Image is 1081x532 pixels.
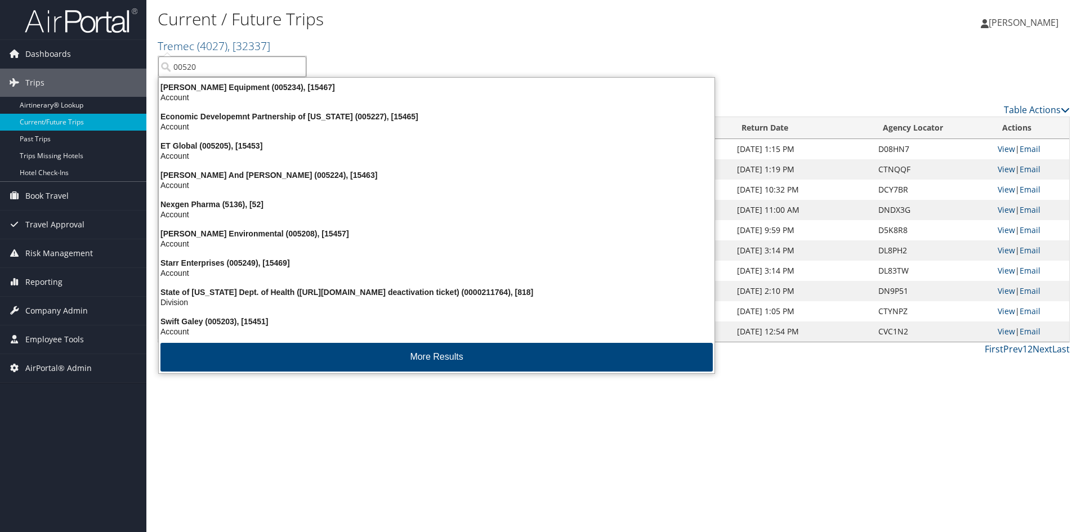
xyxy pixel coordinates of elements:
[1020,164,1040,175] a: Email
[873,139,992,159] td: D08HN7
[989,16,1058,29] span: [PERSON_NAME]
[25,268,62,296] span: Reporting
[992,261,1069,281] td: |
[992,159,1069,180] td: |
[152,258,721,268] div: Starr Enterprises (005249), [15469]
[158,342,373,361] div: 1 to 10 of records
[992,220,1069,240] td: |
[731,159,873,180] td: [DATE] 1:19 PM
[992,240,1069,261] td: |
[873,261,992,281] td: DL83TW
[731,117,873,139] th: Return Date: activate to sort column ascending
[152,209,721,220] div: Account
[152,180,721,190] div: Account
[998,245,1015,256] a: View
[158,56,306,77] input: Search Accounts
[998,184,1015,195] a: View
[152,316,721,327] div: Swift Galey (005203), [15451]
[1020,245,1040,256] a: Email
[25,297,88,325] span: Company Admin
[873,220,992,240] td: D5K8R8
[152,82,721,92] div: [PERSON_NAME] Equipment (005234), [15467]
[998,164,1015,175] a: View
[1020,184,1040,195] a: Email
[731,301,873,321] td: [DATE] 1:05 PM
[152,239,721,249] div: Account
[1003,343,1022,355] a: Prev
[998,285,1015,296] a: View
[998,144,1015,154] a: View
[160,343,713,372] button: More Results
[992,321,1069,342] td: |
[25,325,84,354] span: Employee Tools
[992,301,1069,321] td: |
[25,69,44,97] span: Trips
[1020,265,1040,276] a: Email
[25,7,137,34] img: airportal-logo.png
[152,287,721,297] div: State of [US_STATE] Dept. of Health ([URL][DOMAIN_NAME] deactivation ticket) (0000211764), [818]
[731,261,873,281] td: [DATE] 3:14 PM
[981,6,1070,39] a: [PERSON_NAME]
[152,327,721,337] div: Account
[1022,343,1028,355] a: 1
[873,301,992,321] td: CTYNPZ
[985,343,1003,355] a: First
[992,180,1069,200] td: |
[992,139,1069,159] td: |
[998,225,1015,235] a: View
[873,281,992,301] td: DN9P51
[25,239,93,267] span: Risk Management
[152,151,721,161] div: Account
[1020,225,1040,235] a: Email
[197,38,227,53] span: ( 4027 )
[873,200,992,220] td: DNDX3G
[873,117,992,139] th: Agency Locator: activate to sort column ascending
[731,321,873,342] td: [DATE] 12:54 PM
[731,220,873,240] td: [DATE] 9:59 PM
[25,211,84,239] span: Travel Approval
[731,180,873,200] td: [DATE] 10:32 PM
[152,268,721,278] div: Account
[992,200,1069,220] td: |
[998,265,1015,276] a: View
[873,321,992,342] td: CVC1N2
[152,199,721,209] div: Nexgen Pharma (5136), [52]
[25,354,92,382] span: AirPortal® Admin
[158,7,766,31] h1: Current / Future Trips
[1020,204,1040,215] a: Email
[1020,326,1040,337] a: Email
[1020,144,1040,154] a: Email
[152,141,721,151] div: ET Global (005205), [15453]
[1033,343,1052,355] a: Next
[1020,306,1040,316] a: Email
[152,297,721,307] div: Division
[1052,343,1070,355] a: Last
[992,281,1069,301] td: |
[158,38,270,53] a: Tremec
[25,182,69,210] span: Book Travel
[998,306,1015,316] a: View
[873,240,992,261] td: DL8PH2
[731,139,873,159] td: [DATE] 1:15 PM
[992,117,1069,139] th: Actions
[731,200,873,220] td: [DATE] 11:00 AM
[152,92,721,102] div: Account
[158,59,766,74] p: Filter:
[152,122,721,132] div: Account
[873,180,992,200] td: DCY7BR
[152,229,721,239] div: [PERSON_NAME] Environmental (005208), [15457]
[998,326,1015,337] a: View
[1020,285,1040,296] a: Email
[152,111,721,122] div: Economic Developemnt Partnership of [US_STATE] (005227), [15465]
[1028,343,1033,355] a: 2
[731,281,873,301] td: [DATE] 2:10 PM
[873,159,992,180] td: CTNQQF
[152,170,721,180] div: [PERSON_NAME] And [PERSON_NAME] (005224), [15463]
[998,204,1015,215] a: View
[25,40,71,68] span: Dashboards
[227,38,270,53] span: , [ 32337 ]
[731,240,873,261] td: [DATE] 3:14 PM
[1004,104,1070,116] a: Table Actions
